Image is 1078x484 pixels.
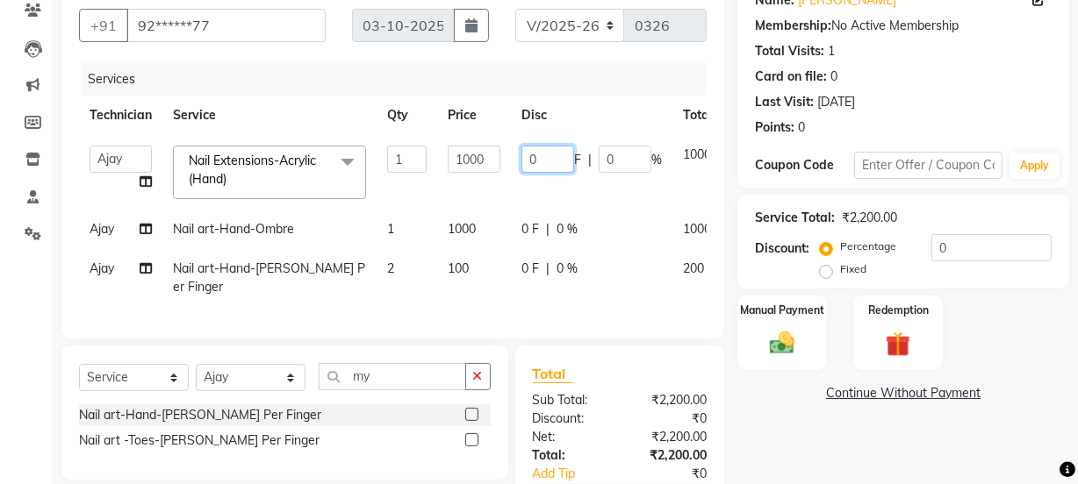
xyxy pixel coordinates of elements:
span: 200 [683,260,704,276]
span: 1 [387,221,394,237]
div: ₹0 [636,465,720,483]
div: Discount: [755,239,809,258]
div: Total: [520,446,620,465]
div: Last Visit: [755,93,814,111]
label: Fixed [840,261,866,277]
span: % [651,151,662,169]
input: Search by Name/Mobile/Email/Code [126,9,326,42]
th: Price [437,96,511,135]
div: Total Visits: [755,42,824,60]
span: | [546,260,550,278]
span: 0 % [557,220,578,238]
div: No Active Membership [755,17,1052,35]
span: Nail art-Hand-Ombre [173,221,294,237]
div: 0 [830,68,837,86]
button: Apply [1010,153,1060,179]
div: ₹2,200.00 [620,428,720,446]
span: Nail Extensions-Acrylic (Hand) [189,153,316,187]
label: Redemption [868,302,929,318]
span: 0 % [557,260,578,278]
label: Percentage [840,238,896,254]
div: Points: [755,118,794,137]
span: 100 [448,260,469,276]
a: x [226,171,234,187]
span: Total [533,365,573,383]
div: 0 [798,118,805,137]
span: Ajay [90,221,114,237]
span: | [588,151,592,169]
div: Service Total: [755,209,835,227]
span: 1000 [683,221,711,237]
th: Service [162,96,377,135]
label: Manual Payment [740,302,824,318]
div: ₹2,200.00 [842,209,897,227]
input: Enter Offer / Coupon Code [854,152,1003,179]
div: Card on file: [755,68,827,86]
div: Services [81,63,720,96]
div: [DATE] [817,93,855,111]
div: 1 [828,42,835,60]
input: Search or Scan [319,363,466,390]
div: Nail art-Hand-[PERSON_NAME] Per Finger [79,406,321,424]
span: 1000 [448,221,476,237]
span: Nail art-Hand-[PERSON_NAME] Per Finger [173,260,365,295]
div: ₹2,200.00 [620,446,720,465]
div: Nail art -Toes-[PERSON_NAME] Per Finger [79,431,320,450]
img: _gift.svg [878,329,918,359]
div: Net: [520,428,620,446]
span: F [574,151,581,169]
span: | [546,220,550,238]
span: 1000 [683,146,711,162]
div: Sub Total: [520,391,620,409]
a: Continue Without Payment [741,384,1066,402]
div: Membership: [755,17,831,35]
img: _cash.svg [762,329,802,358]
div: Coupon Code [755,156,854,174]
span: 2 [387,260,394,276]
span: 0 F [521,260,539,278]
th: Qty [377,96,437,135]
a: Add Tip [520,465,636,483]
span: 0 F [521,220,539,238]
th: Total [672,96,723,135]
div: Discount: [520,409,620,428]
span: Ajay [90,260,114,276]
th: Disc [511,96,672,135]
div: ₹0 [620,409,720,428]
button: +91 [79,9,128,42]
div: ₹2,200.00 [620,391,720,409]
th: Technician [79,96,162,135]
